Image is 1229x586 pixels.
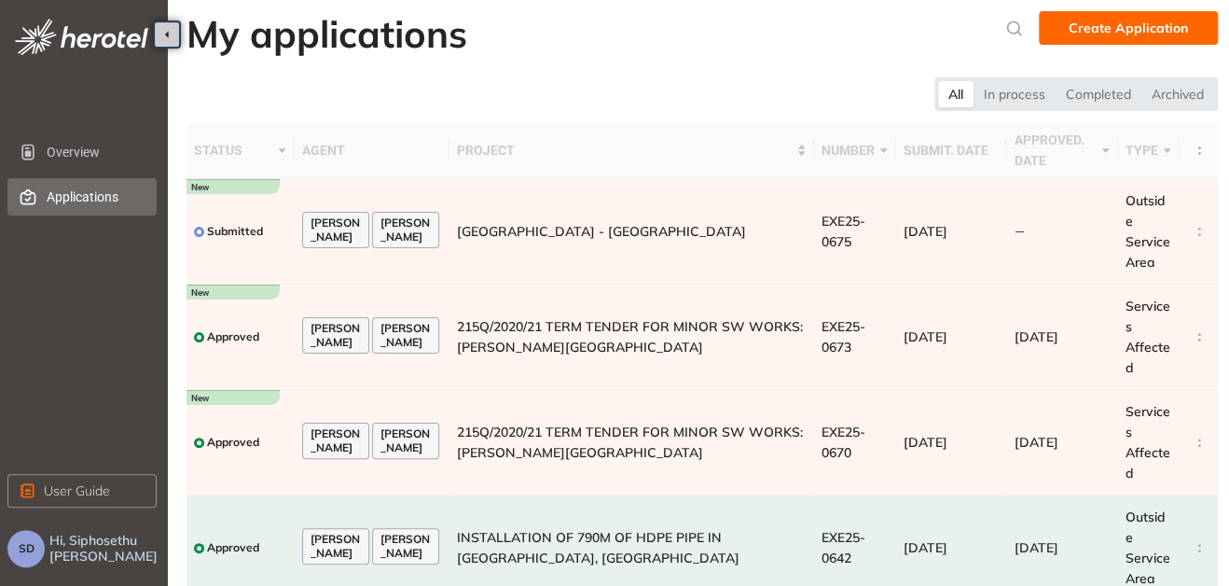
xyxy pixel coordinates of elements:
span: [PERSON_NAME] [311,427,361,454]
span: [PERSON_NAME] [380,322,431,349]
span: User Guide [44,481,110,501]
span: 215Q/2020/21 TERM TENDER FOR MINOR SW WORKS: [PERSON_NAME][GEOGRAPHIC_DATA] [457,424,803,461]
span: EXE25-0673 [822,318,865,356]
span: [PERSON_NAME] [311,322,361,349]
button: SD [7,530,45,567]
span: — [1014,224,1024,239]
span: Submitted [207,225,263,238]
span: EXE25-0675 [822,213,865,250]
div: Archived [1141,81,1214,107]
span: [PERSON_NAME] [311,533,361,560]
span: SD [19,542,35,555]
h2: My applications [186,11,467,56]
button: Create Application [1039,11,1218,45]
span: [DATE] [904,328,947,345]
span: [PERSON_NAME] [380,533,431,560]
span: [DATE] [904,223,947,240]
span: approved. date [1014,130,1097,171]
span: Services Affected [1125,298,1170,376]
div: Completed [1056,81,1141,107]
span: [DATE] [904,434,947,451]
span: Outside Service Area [1125,192,1170,271]
div: In process [974,81,1056,107]
span: Approved [207,541,259,554]
span: [PERSON_NAME] [380,216,431,244]
span: project [457,140,793,160]
th: agent [295,122,449,179]
span: INSTALLATION OF 790M OF HDPE PIPE IN [GEOGRAPHIC_DATA], [GEOGRAPHIC_DATA] [457,529,739,566]
th: submit. date [896,122,1007,179]
span: Create Application [1069,18,1188,38]
span: 215Q/2020/21 TERM TENDER FOR MINOR SW WORKS: [PERSON_NAME][GEOGRAPHIC_DATA] [457,318,803,356]
span: type [1125,140,1158,160]
span: Approved [207,330,259,343]
span: Applications [47,178,142,216]
span: Hi, Siphosethu [PERSON_NAME] [49,533,160,565]
span: [PERSON_NAME] [311,216,361,244]
span: [DATE] [1014,328,1057,345]
th: project [449,122,814,179]
span: [DATE] [904,539,947,556]
span: [DATE] [1014,434,1057,451]
span: EXE25-0670 [822,424,865,461]
th: type [1118,122,1180,179]
th: approved. date [1006,122,1118,179]
span: EXE25-0642 [822,529,865,566]
button: User Guide [7,474,157,508]
div: All [938,81,974,107]
span: [GEOGRAPHIC_DATA] - [GEOGRAPHIC_DATA] [457,223,746,240]
span: number [822,140,875,160]
span: Services Affected [1125,403,1170,481]
span: [DATE] [1014,539,1057,556]
th: number [814,122,896,179]
span: Approved [207,436,259,449]
span: [PERSON_NAME] [380,427,431,454]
